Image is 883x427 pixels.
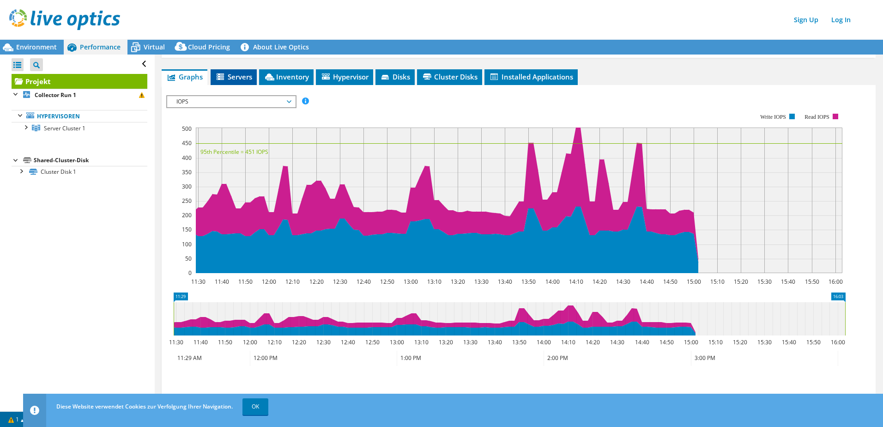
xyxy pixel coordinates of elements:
text: 13:00 [389,338,404,346]
span: Servers [215,72,252,81]
text: 12:00 [261,278,276,286]
text: 12:50 [380,278,394,286]
img: live_optics_svg.svg [9,9,120,30]
a: Log In [827,13,855,26]
text: 13:30 [474,278,488,286]
text: 12:40 [356,278,370,286]
text: 15:40 [781,338,796,346]
text: 14:50 [663,278,677,286]
text: 200 [182,211,192,219]
text: 11:40 [193,338,207,346]
text: 13:10 [427,278,441,286]
text: 14:30 [616,278,630,286]
text: 100 [182,240,192,248]
text: 13:50 [512,338,526,346]
text: Read IOPS [804,114,829,120]
span: Hypervisor [321,72,369,81]
text: Write IOPS [760,114,786,120]
text: 300 [182,183,192,190]
span: Cloud Pricing [188,43,230,51]
text: 11:30 [191,278,205,286]
text: 14:40 [639,278,653,286]
a: Cluster Disk 1 [12,166,147,178]
text: 0 [188,269,192,277]
a: 1 [2,414,30,425]
text: 15:50 [804,278,819,286]
text: 13:00 [403,278,417,286]
span: Cluster Disks [422,72,478,81]
text: 15:00 [686,278,701,286]
text: 250 [182,197,192,205]
text: 15:00 [683,338,698,346]
span: Virtual [144,43,165,51]
a: Server Cluster 1 [12,122,147,134]
text: 12:20 [291,338,306,346]
text: 15:20 [733,278,748,286]
text: 15:10 [710,278,724,286]
text: 15:30 [757,338,771,346]
text: 14:30 [610,338,624,346]
span: Inventory [264,72,309,81]
text: 12:30 [316,338,330,346]
text: 14:40 [635,338,649,346]
text: 15:30 [757,278,771,286]
a: OK [242,398,268,415]
text: 12:00 [242,338,257,346]
span: Environment [16,43,57,51]
div: Shared-Cluster-Disk [34,155,147,166]
text: 15:50 [806,338,820,346]
text: 12:50 [365,338,379,346]
text: 16:00 [830,338,845,346]
text: 11:40 [214,278,229,286]
a: About Live Optics [237,40,316,55]
text: 150 [182,226,192,233]
span: Performance [80,43,121,51]
text: 15:20 [732,338,747,346]
text: 14:50 [659,338,673,346]
text: 350 [182,168,192,176]
text: 13:50 [521,278,535,286]
text: 14:20 [585,338,599,346]
text: 14:10 [569,278,583,286]
text: 12:10 [267,338,281,346]
text: 13:20 [450,278,465,286]
span: Disks [380,72,410,81]
text: 13:30 [463,338,477,346]
text: 13:20 [438,338,453,346]
text: 11:50 [218,338,232,346]
text: 15:10 [708,338,722,346]
text: 400 [182,154,192,162]
text: 50 [185,255,192,262]
text: 500 [182,125,192,133]
a: Projekt [12,74,147,89]
text: 14:00 [545,278,559,286]
text: 12:40 [340,338,355,346]
text: 13:40 [487,338,502,346]
span: Graphs [166,72,203,81]
span: IOPS [172,96,290,107]
text: 14:00 [536,338,550,346]
a: Hypervisoren [12,110,147,122]
text: 15:40 [780,278,795,286]
a: Sign Up [789,13,823,26]
b: Collector Run 1 [35,91,76,99]
span: Diese Website verwendet Cookies zur Verfolgung Ihrer Navigation. [56,403,233,410]
text: 450 [182,139,192,147]
text: 11:30 [169,338,183,346]
text: 12:30 [333,278,347,286]
a: Collector Run 1 [12,89,147,101]
text: 16:00 [828,278,842,286]
text: 95th Percentile = 451 IOPS [200,148,268,156]
text: 12:20 [309,278,323,286]
text: 13:40 [497,278,512,286]
text: 13:10 [414,338,428,346]
text: 14:10 [561,338,575,346]
span: Installed Applications [489,72,573,81]
text: 11:50 [238,278,252,286]
span: Server Cluster 1 [44,124,85,132]
text: 12:10 [285,278,299,286]
text: 14:20 [592,278,606,286]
